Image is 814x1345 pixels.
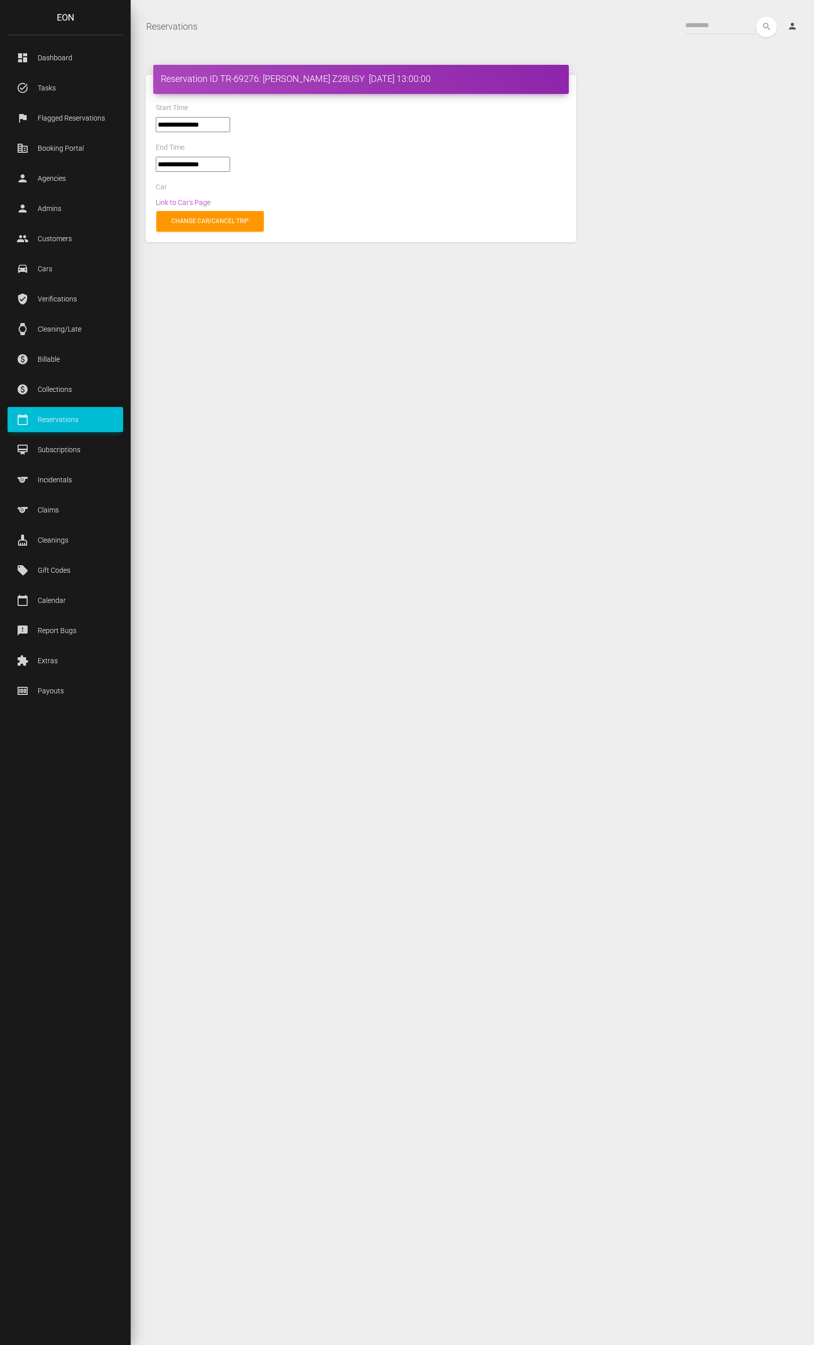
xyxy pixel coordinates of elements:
[8,317,123,342] a: watch Cleaning/Late
[15,382,116,397] p: Collections
[15,231,116,246] p: Customers
[756,17,777,37] button: search
[156,143,184,153] label: End Time
[15,442,116,457] p: Subscriptions
[15,472,116,487] p: Incidentals
[8,648,123,673] a: extension Extras
[8,407,123,432] a: calendar_today Reservations
[146,14,197,39] a: Reservations
[8,45,123,70] a: dashboard Dashboard
[15,502,116,518] p: Claims
[8,196,123,221] a: person Admins
[15,653,116,668] p: Extras
[8,256,123,281] a: drive_eta Cars
[8,558,123,583] a: local_offer Gift Codes
[8,166,123,191] a: person Agencies
[15,201,116,216] p: Admins
[8,497,123,523] a: sports Claims
[8,106,123,131] a: flag Flagged Reservations
[156,211,264,232] a: Change car/cancel trip
[156,182,167,192] label: Car
[161,72,561,85] h4: Reservation ID TR-69276: [PERSON_NAME] Z28USY [DATE] 13:00:00
[15,50,116,65] p: Dashboard
[8,588,123,613] a: calendar_today Calendar
[8,467,123,492] a: sports Incidentals
[8,618,123,643] a: feedback Report Bugs
[15,412,116,427] p: Reservations
[15,111,116,126] p: Flagged Reservations
[787,21,797,31] i: person
[15,623,116,638] p: Report Bugs
[15,171,116,186] p: Agencies
[8,528,123,553] a: cleaning_services Cleanings
[8,437,123,462] a: card_membership Subscriptions
[780,17,806,37] a: person
[8,377,123,402] a: paid Collections
[15,683,116,698] p: Payouts
[15,291,116,306] p: Verifications
[15,593,116,608] p: Calendar
[8,286,123,312] a: verified_user Verifications
[15,261,116,276] p: Cars
[156,198,211,206] a: Link to Car's Page
[15,80,116,95] p: Tasks
[8,136,123,161] a: corporate_fare Booking Portal
[15,141,116,156] p: Booking Portal
[8,226,123,251] a: people Customers
[15,533,116,548] p: Cleanings
[15,563,116,578] p: Gift Codes
[8,75,123,100] a: task_alt Tasks
[15,352,116,367] p: Billable
[8,678,123,703] a: money Payouts
[8,347,123,372] a: paid Billable
[156,103,188,113] label: Start Time
[15,322,116,337] p: Cleaning/Late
